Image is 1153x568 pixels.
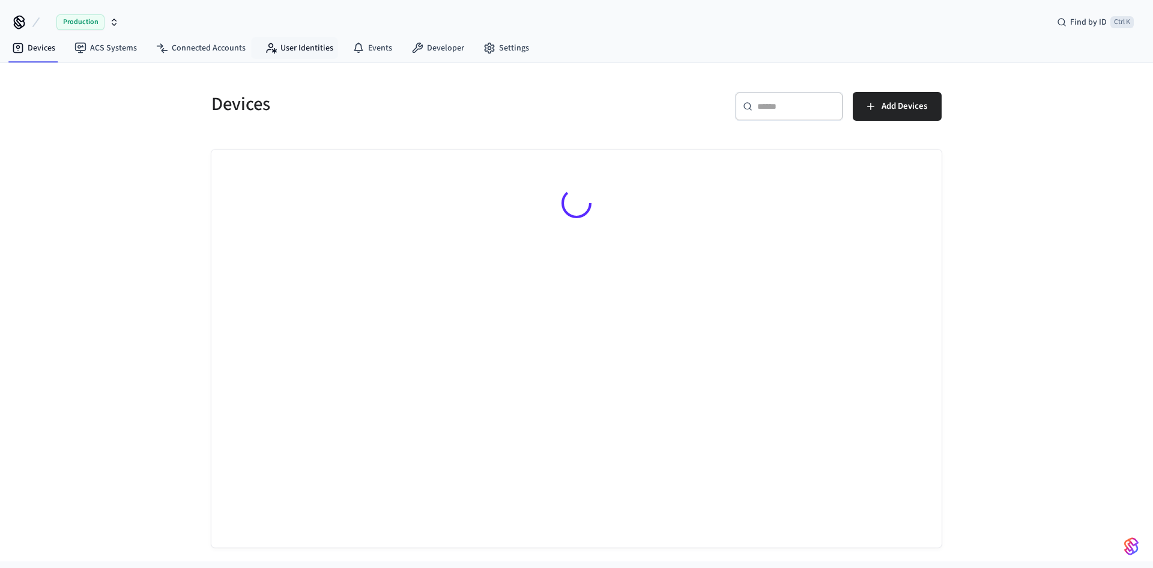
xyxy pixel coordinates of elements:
[2,37,65,59] a: Devices
[474,37,539,59] a: Settings
[882,99,927,114] span: Add Devices
[1047,11,1143,33] div: Find by IDCtrl K
[1110,16,1134,28] span: Ctrl K
[211,92,569,117] h5: Devices
[853,92,942,121] button: Add Devices
[65,37,147,59] a: ACS Systems
[1124,537,1139,556] img: SeamLogoGradient.69752ec5.svg
[402,37,474,59] a: Developer
[56,14,104,30] span: Production
[147,37,255,59] a: Connected Accounts
[1070,16,1107,28] span: Find by ID
[343,37,402,59] a: Events
[255,37,343,59] a: User Identities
